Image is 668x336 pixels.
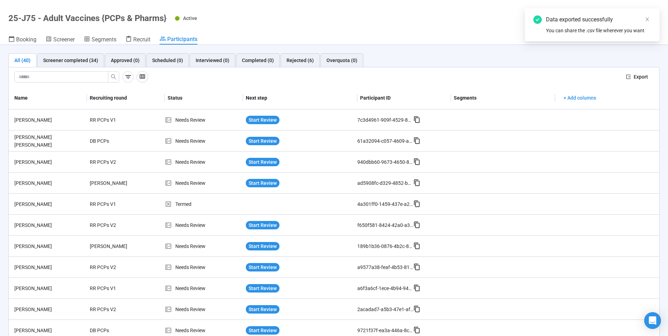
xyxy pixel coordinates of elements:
span: close [645,17,650,22]
div: f650f581-8424-42a0-a3b8-755aca6b35e1 [357,221,413,229]
div: RR PCPs V2 [87,303,140,316]
span: Active [183,15,197,21]
div: [PERSON_NAME] [PERSON_NAME] [12,133,87,149]
span: Segments [92,36,116,43]
div: [PERSON_NAME] [12,116,87,124]
div: Interviewed (0) [196,56,229,64]
span: Start Review [249,263,277,271]
a: Participants [160,35,197,45]
div: a6f3a6cf-1ece-4b94-94ef-1e1cba16cb99 [357,284,413,292]
div: RR PCPs V1 [87,197,140,211]
div: Needs Review [165,263,243,271]
div: Completed (0) [242,56,274,64]
button: Start Review [246,242,279,250]
div: RR PCPs V1 [87,282,140,295]
th: Recruiting round [87,87,165,109]
div: [PERSON_NAME] [12,305,87,313]
span: Export [634,73,648,81]
button: Start Review [246,179,279,187]
th: Next step [243,87,357,109]
th: Participant ID [357,87,451,109]
div: [PERSON_NAME] [12,200,87,208]
div: 9721f37f-ea3a-446a-8cab-8f47303a2fe4 [357,327,413,334]
div: [PERSON_NAME] [12,242,87,250]
div: RR PCPs V2 [87,261,140,274]
div: [PERSON_NAME] [87,240,140,253]
span: Start Review [249,158,277,166]
div: a9577a38-feaf-4b53-8168-9a9214522667 [357,263,413,271]
span: Start Review [249,327,277,334]
th: Segments [451,87,555,109]
div: Data exported successfully [546,15,651,24]
span: Recruit [133,36,150,43]
button: + Add columns [558,92,602,103]
h1: 25-J75 - Adult Vaccines {PCPs & Pharms} [8,13,167,23]
div: [PERSON_NAME] [87,176,140,190]
div: Approved (0) [111,56,140,64]
div: Screener completed (34) [43,56,98,64]
div: [PERSON_NAME] [12,158,87,166]
div: All (40) [14,56,31,64]
div: Needs Review [165,327,243,334]
div: 4a301ff0-1459-437e-a23a-cb0396dd71d8 [357,200,413,208]
span: Start Review [249,284,277,292]
div: Open Intercom Messenger [644,312,661,329]
div: Needs Review [165,221,243,229]
button: Start Review [246,326,279,335]
button: Start Review [246,158,279,166]
div: Termed [165,200,243,208]
span: Screener [53,36,75,43]
span: Start Review [249,116,277,124]
div: DB PCPs [87,134,140,148]
div: [PERSON_NAME] [12,327,87,334]
div: 189b1b36-0876-4b2c-80d1-743a8d056374 [357,242,413,250]
th: Name [9,87,87,109]
div: Needs Review [165,158,243,166]
span: search [111,74,116,80]
div: Scheduled (0) [152,56,183,64]
button: Start Review [246,263,279,271]
button: Start Review [246,137,279,145]
span: Start Review [249,221,277,229]
div: RR PCPs V1 [87,113,140,127]
div: Needs Review [165,284,243,292]
span: + Add columns [564,94,596,102]
div: 940dbb60-9673-4650-813b-af2f46c01e4f [357,158,413,166]
div: [PERSON_NAME] [12,263,87,271]
button: Start Review [246,284,279,293]
div: 61a32094-c057-4609-aa3c-50b6483a30d5 [357,137,413,145]
div: [PERSON_NAME] [12,179,87,187]
span: Start Review [249,137,277,145]
div: 7c3d4961-909f-4529-8d7f-1975358d0079 [357,116,413,124]
span: Booking [16,36,36,43]
div: Needs Review [165,116,243,124]
a: Booking [8,35,36,45]
span: check-circle [533,15,542,24]
div: Needs Review [165,242,243,250]
button: exportExport [620,71,654,82]
button: Start Review [246,221,279,229]
div: 2acadad7-a5b3-47e1-afdc-343a7178d945 [357,305,413,313]
span: Start Review [249,179,277,187]
span: export [626,74,631,79]
div: ad5908fc-d329-4852-b619-96411f9216f3 [357,179,413,187]
div: [PERSON_NAME] [12,221,87,229]
div: [PERSON_NAME] [12,284,87,292]
a: Recruit [126,35,150,45]
div: Needs Review [165,137,243,145]
div: Needs Review [165,305,243,313]
th: Status [165,87,243,109]
div: Rejected (6) [286,56,314,64]
span: Start Review [249,305,277,313]
a: Screener [46,35,75,45]
div: Needs Review [165,179,243,187]
div: RR PCPs V2 [87,155,140,169]
span: Start Review [249,242,277,250]
button: search [108,71,119,82]
button: Start Review [246,116,279,124]
div: You can share the .csv file wherever you want [546,27,651,34]
div: RR PCPs V2 [87,219,140,232]
div: Overquota (0) [326,56,357,64]
a: Segments [84,35,116,45]
button: Start Review [246,305,279,314]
